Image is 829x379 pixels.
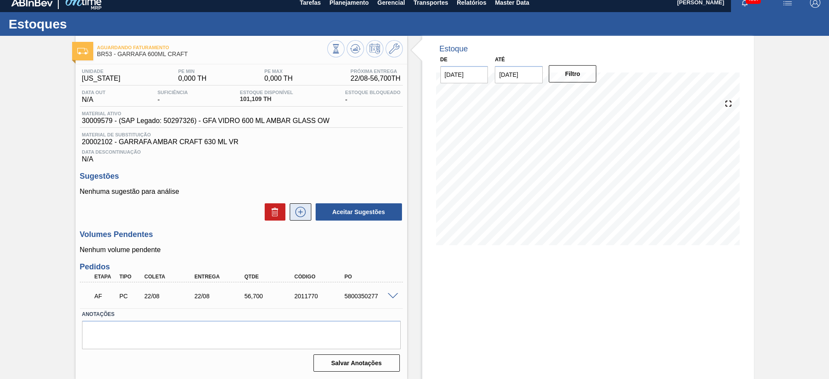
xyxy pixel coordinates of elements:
[142,293,198,300] div: 22/08/2025
[285,203,311,221] div: Nova sugestão
[178,69,207,74] span: PE MIN
[117,274,143,280] div: Tipo
[345,90,400,95] span: Estoque Bloqueado
[240,90,293,95] span: Estoque Disponível
[178,75,207,82] span: 0,000 TH
[97,45,327,50] span: Aguardando Faturamento
[440,44,468,54] div: Estoque
[440,57,448,63] label: De
[264,69,293,74] span: PE MAX
[313,354,400,372] button: Salvar Anotações
[327,40,345,57] button: Visão Geral dos Estoques
[242,274,298,280] div: Qtde
[92,274,118,280] div: Etapa
[82,75,120,82] span: [US_STATE]
[80,246,403,254] p: Nenhum volume pendente
[80,172,403,181] h3: Sugestões
[142,274,198,280] div: Coleta
[82,132,401,137] span: Material de Substituição
[311,202,403,221] div: Aceitar Sugestões
[82,308,401,321] label: Anotações
[80,146,403,163] div: N/A
[82,90,106,95] span: Data out
[347,40,364,57] button: Atualizar Gráfico
[82,117,330,125] span: 30009579 - (SAP Legado: 50297326) - GFA VIDRO 600 ML AMBAR GLASS OW
[316,203,402,221] button: Aceitar Sugestões
[292,274,348,280] div: Código
[366,40,383,57] button: Programar Estoque
[343,90,402,104] div: -
[192,293,248,300] div: 22/08/2025
[549,65,597,82] button: Filtro
[242,293,298,300] div: 56,700
[495,66,543,83] input: dd/mm/yyyy
[82,69,120,74] span: Unidade
[82,149,401,155] span: Data Descontinuação
[117,293,143,300] div: Pedido de Compra
[80,230,403,239] h3: Volumes Pendentes
[260,203,285,221] div: Excluir Sugestões
[80,188,403,196] p: Nenhuma sugestão para análise
[9,19,162,29] h1: Estoques
[82,138,401,146] span: 20002102 - GARRAFA AMBAR CRAFT 630 ML VR
[95,293,116,300] p: AF
[386,40,403,57] button: Ir ao Master Data / Geral
[155,90,190,104] div: -
[264,75,293,82] span: 0,000 TH
[82,111,330,116] span: Material ativo
[495,57,505,63] label: Até
[97,51,327,57] span: BR53 - GARRAFA 600ML CRAFT
[77,48,88,54] img: Ícone
[342,293,399,300] div: 5800350277
[342,274,399,280] div: PO
[292,293,348,300] div: 2011770
[92,287,118,306] div: Aguardando Faturamento
[158,90,188,95] span: Suficiência
[240,96,293,102] span: 101,109 TH
[351,75,401,82] span: 22/08 - 56,700 TH
[351,69,401,74] span: Próxima Entrega
[440,66,488,83] input: dd/mm/yyyy
[80,90,108,104] div: N/A
[192,274,248,280] div: Entrega
[80,262,403,272] h3: Pedidos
